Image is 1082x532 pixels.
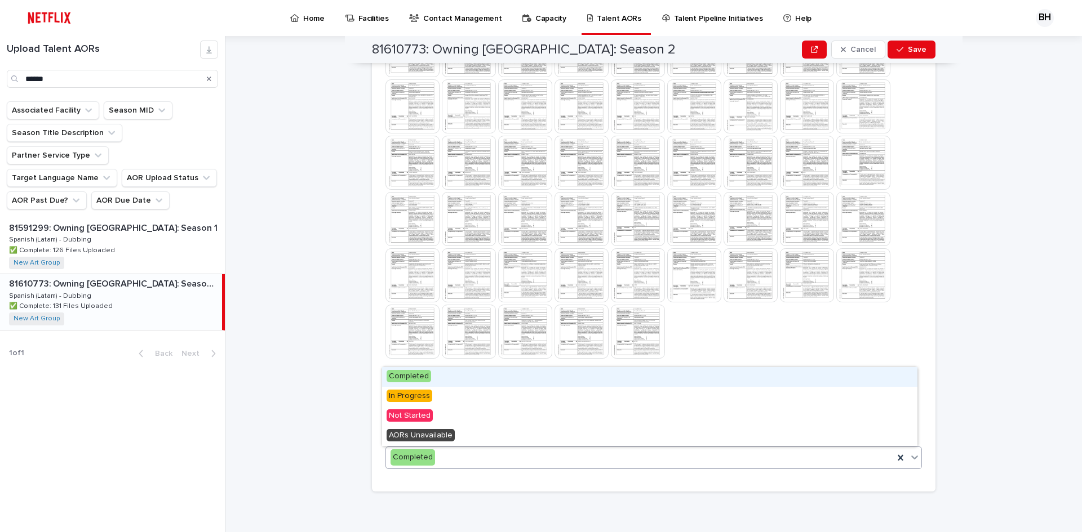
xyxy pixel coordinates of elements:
a: New Art Group [14,315,60,323]
button: Associated Facility [7,101,99,119]
button: AOR Upload Status [122,169,217,187]
span: Not Started [387,409,433,422]
span: Save [908,46,926,53]
input: Search [7,70,218,88]
button: Cancel [831,41,885,59]
div: In Progress [382,387,917,406]
button: AOR Past Due? [7,191,87,209]
span: Back [148,350,172,357]
span: In Progress [387,390,432,402]
span: Completed [387,370,431,382]
span: Next [181,350,206,357]
div: Completed [382,367,917,387]
div: AORs Unavailable [382,426,917,446]
p: Spanish (Latam) - Dubbing [9,290,94,300]
button: Partner Service Type [7,146,109,164]
button: Next [177,348,225,359]
button: Back [130,348,177,359]
h2: 81610773: Owning [GEOGRAPHIC_DATA]: Season 2 [372,42,676,58]
p: 81610773: Owning [GEOGRAPHIC_DATA]: Season 2 [9,276,220,289]
p: ✅ Complete: 126 Files Uploaded [9,244,117,254]
p: 81591299: Owning [GEOGRAPHIC_DATA]: Season 1 [9,221,220,234]
div: Not Started [382,406,917,426]
button: Season MID [104,101,172,119]
span: Cancel [850,46,876,53]
p: ✅ Complete: 131 Files Uploaded [9,300,115,310]
button: Target Language Name [7,169,117,187]
span: AORs Unavailable [387,429,455,441]
button: Season Title Description [7,124,122,142]
p: Spanish (Latam) - Dubbing [9,234,94,244]
h1: Upload Talent AORs [7,43,200,56]
div: Completed [391,449,435,466]
a: New Art Group [14,259,60,267]
button: AOR Due Date [91,191,170,209]
img: ifQbXi3ZQGMSEF7WDB7W [23,7,76,29]
button: Save [888,41,935,59]
div: BH [1036,9,1054,27]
